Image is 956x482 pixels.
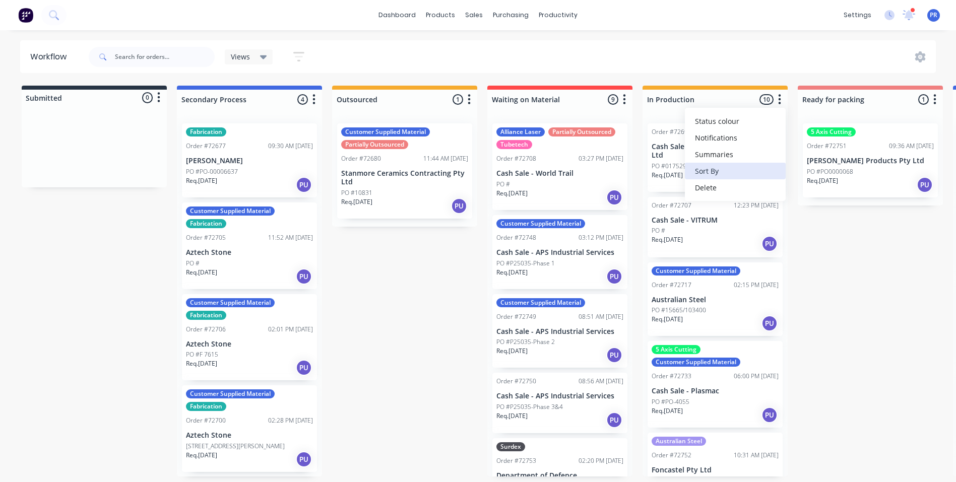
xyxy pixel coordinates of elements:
p: Req. [DATE] [341,197,372,206]
div: Customer Supplied MaterialFabricationOrder #7270602:01 PM [DATE]Aztech StonePO #F 7615Req.[DATE]PU [182,294,317,381]
div: Customer Supplied Material [186,206,275,216]
p: Aztech Stone [186,248,313,257]
div: 06:00 PM [DATE] [734,372,779,381]
p: Req. [DATE] [807,176,838,185]
div: Alliance LaserPartially OutsourcedTubetechOrder #7270803:27 PM [DATE]Cash Sale - World TrailPO #R... [492,123,627,210]
button: Summaries [685,146,786,163]
div: settings [839,8,876,23]
p: Foncastel Pty Ltd [652,466,779,474]
div: Alliance Laser [496,127,545,136]
div: Partially Outsourced [548,127,615,136]
div: Order #72753 [496,456,536,465]
div: Order #72705 [186,233,226,242]
p: Stanmore Ceramics Contracting Pty Ltd [341,169,468,186]
p: PO #017529-S [652,162,692,171]
div: Order #72695 [652,127,691,136]
div: PU [761,315,778,331]
div: Fabrication [186,127,226,136]
div: Customer Supplied Material [341,127,430,136]
p: Req. [DATE] [186,268,217,277]
a: dashboard [373,8,421,23]
span: Status colour [695,116,739,126]
div: Order #72752 [652,451,691,460]
div: PU [296,360,312,376]
div: Order #72677 [186,142,226,151]
div: sales [460,8,488,23]
p: Cash Sale - Derwent Industries Pty Ltd [652,143,779,160]
div: Fabrication [186,311,226,320]
div: Customer Supplied MaterialOrder #7274908:51 AM [DATE]Cash Sale - APS Industrial ServicesPO #P2503... [492,294,627,368]
div: purchasing [488,8,534,23]
div: PU [451,198,467,214]
input: Search for orders... [115,47,215,67]
p: PO #P25035-Phase 3&4 [496,402,563,411]
p: PO #15665/103400 [652,306,706,315]
div: PU [606,189,622,205]
p: Australian Steel [652,296,779,304]
div: Order #72706 [186,325,226,334]
p: PO #P25035-Phase 1 [496,259,555,268]
p: PO #PO0000068 [807,167,853,176]
div: 02:20 PM [DATE] [579,456,623,465]
p: Req. [DATE] [652,235,683,244]
span: Views [231,51,250,62]
div: Fabrication [186,219,226,228]
p: Req. [DATE] [652,171,683,180]
div: productivity [534,8,583,23]
p: Req. [DATE] [652,406,683,416]
div: 11:52 AM [DATE] [268,233,313,242]
p: Aztech Stone [186,431,313,440]
div: Customer Supplied MaterialOrder #7271702:15 PM [DATE]Australian SteelPO #15665/103400Req.[DATE]PU [648,262,783,336]
div: 02:15 PM [DATE] [734,281,779,290]
div: Customer Supplied MaterialFabricationOrder #7270002:28 PM [DATE]Aztech Stone[STREET_ADDRESS][PERS... [182,385,317,472]
div: PU [917,177,933,193]
div: Order #7275008:56 AM [DATE]Cash Sale - APS Industrial ServicesPO #P25035-Phase 3&4Req.[DATE]PU [492,373,627,433]
p: Req. [DATE] [496,268,528,277]
div: Order #72708 [496,154,536,163]
p: Aztech Stone [186,340,313,349]
p: PO #PO-4055 [652,397,689,406]
p: Cash Sale - APS Industrial Services [496,392,623,400]
p: [PERSON_NAME] Products Pty Ltd [807,157,934,165]
div: Order #7269502:42 PM [DATE]Cash Sale - Derwent Industries Pty LtdPO #017529-SReq.[DATE]PU [648,123,783,192]
div: 5 Axis Cutting [807,127,856,136]
div: Australian Steel [652,437,706,446]
p: PO # [652,226,665,235]
p: Req. [DATE] [186,451,217,460]
p: PO #PO-00006637 [186,167,238,176]
div: PU [606,412,622,428]
p: PO # [496,180,510,189]
div: 10:31 AM [DATE] [734,451,779,460]
p: PO #10831 [341,188,372,197]
p: PO # [186,259,200,268]
div: PU [606,268,622,285]
p: PO #F 7615 [186,350,218,359]
button: Notifications [685,129,786,146]
div: PU [296,177,312,193]
div: PU [761,236,778,252]
div: Partially Outsourced [341,140,408,149]
div: 02:01 PM [DATE] [268,325,313,334]
p: Req. [DATE] [652,315,683,324]
div: Order #72700 [186,416,226,425]
p: [STREET_ADDRESS][PERSON_NAME] [186,442,285,451]
img: Factory [18,8,33,23]
p: [PERSON_NAME] [186,157,313,165]
p: Cash Sale - Plasmac [652,387,779,395]
div: PU [296,451,312,467]
div: 11:44 AM [DATE] [423,154,468,163]
div: Order #72733 [652,372,691,381]
div: 03:27 PM [DATE] [579,154,623,163]
div: Customer Supplied MaterialFabricationOrder #7270511:52 AM [DATE]Aztech StonePO #Req.[DATE]PU [182,202,317,289]
div: Customer Supplied Material [186,298,275,307]
p: PO #P25035-Phase 2 [496,337,555,347]
div: 08:51 AM [DATE] [579,312,623,321]
div: Customer Supplied MaterialPartially OutsourcedOrder #7268011:44 AM [DATE]Stanmore Ceramics Contra... [337,123,472,219]
div: Order #72707 [652,201,691,210]
div: Order #72749 [496,312,536,321]
p: Req. [DATE] [496,347,528,356]
div: Order #7270712:23 PM [DATE]Cash Sale - VITRUMPO #Req.[DATE]PU [648,197,783,257]
div: 02:28 PM [DATE] [268,416,313,425]
div: 12:23 PM [DATE] [734,201,779,210]
div: 5 Axis CuttingCustomer Supplied MaterialOrder #7273306:00 PM [DATE]Cash Sale - PlasmacPO #PO-4055... [648,341,783,428]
